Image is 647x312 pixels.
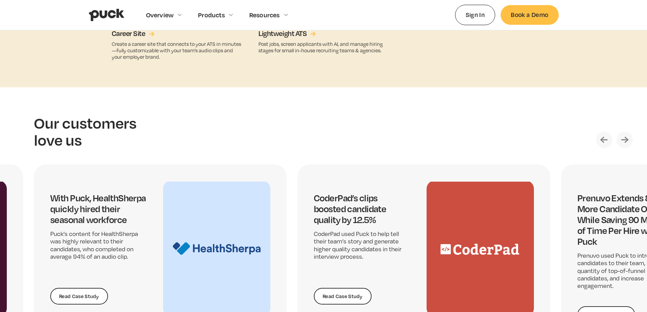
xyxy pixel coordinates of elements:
a: Career Site→ [112,29,155,38]
h4: CoderPad’s clips boosted candidate quality by 12.5% [314,192,410,225]
p: CoderPad used Puck to help tell their team’s story and generate higher quality candidates in thei... [314,230,410,261]
div: Resources [249,11,280,19]
p: Post jobs, screen applicants with AI, and manage hiring stages for small in-house recruiting team... [258,41,389,54]
a: Read Case Study [50,288,108,305]
div: Previous slide [596,132,612,148]
a: Lightweight ATS→ [258,29,316,38]
div: Next slide [616,132,633,148]
a: Book a Demo [501,5,558,24]
div: Products [198,11,225,19]
h5: Career Site [112,29,145,38]
h2: Our customers love us [34,114,143,148]
p: Create a career site that connects to your ATS in minutes—fully customizable with your team’s aud... [112,41,242,60]
div: → [310,29,316,38]
a: Sign In [455,5,496,25]
p: Puck’s content for HealthSherpa was highly relevant to their candidates, who completed on average... [50,230,147,261]
div: → [149,29,155,38]
h5: Lightweight ATS [258,29,307,38]
div: Overview [146,11,174,19]
h4: With Puck, HealthSherpa quickly hired their seasonal workforce [50,192,147,225]
a: Read Case Study [314,288,372,305]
